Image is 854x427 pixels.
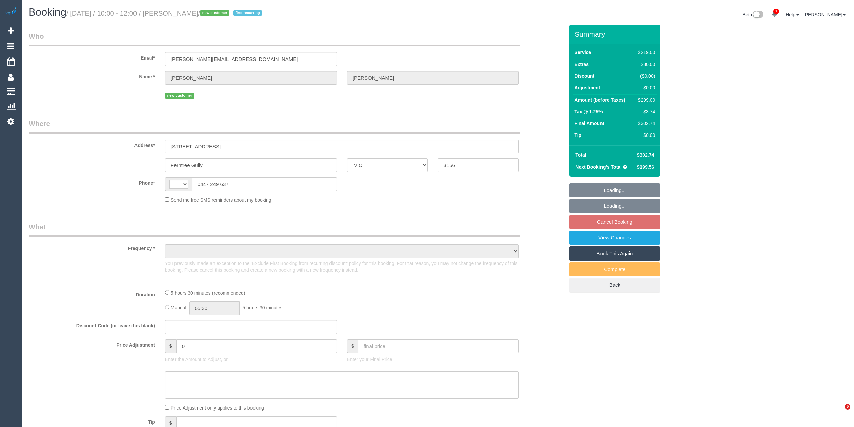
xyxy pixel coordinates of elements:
[786,12,799,17] a: Help
[24,320,160,329] label: Discount Code (or leave this blank)
[773,9,779,14] span: 1
[165,71,337,85] input: First Name*
[347,339,358,353] span: $
[24,289,160,298] label: Duration
[635,84,655,91] div: $0.00
[171,197,271,203] span: Send me free SMS reminders about my booking
[347,71,519,85] input: Last Name*
[165,52,337,66] input: Email*
[24,177,160,186] label: Phone*
[171,405,264,411] span: Price Adjustment only applies to this booking
[768,7,781,22] a: 1
[752,11,763,20] img: New interface
[171,290,245,296] span: 5 hours 30 minutes (recommended)
[635,132,655,139] div: $0.00
[24,339,160,348] label: Price Adjustment
[575,152,586,158] strong: Total
[165,339,176,353] span: $
[574,61,589,68] label: Extras
[242,305,282,310] span: 5 hours 30 minutes
[635,96,655,103] div: $299.00
[575,164,622,170] strong: Next Booking's Total
[171,305,186,310] span: Manual
[347,356,519,363] p: Enter your Final Price
[635,108,655,115] div: $3.74
[24,52,160,61] label: Email*
[804,12,846,17] a: [PERSON_NAME]
[358,339,519,353] input: final price
[233,10,262,16] span: first recurring
[574,96,625,103] label: Amount (before Taxes)
[24,71,160,80] label: Name *
[635,61,655,68] div: $80.00
[24,243,160,252] label: Frequency *
[569,246,660,261] a: Book This Again
[29,31,520,46] legend: Who
[845,404,850,410] span: 5
[635,120,655,127] div: $302.74
[165,93,194,99] span: new customer
[192,177,337,191] input: Phone*
[29,119,520,134] legend: Where
[635,49,655,56] div: $219.00
[66,10,264,17] small: / [DATE] / 10:00 - 12:00 / [PERSON_NAME]
[635,73,655,79] div: ($0.00)
[831,404,847,420] iframe: Intercom live chat
[165,158,337,172] input: Suburb*
[165,260,519,273] p: You previously made an exception to the 'Exclude First Booking from recurring discount' policy fo...
[574,108,603,115] label: Tax @ 1.25%
[637,152,654,158] span: $302.74
[569,278,660,292] a: Back
[574,49,591,56] label: Service
[24,140,160,149] label: Address*
[24,416,160,425] label: Tip
[574,84,600,91] label: Adjustment
[29,222,520,237] legend: What
[438,158,519,172] input: Post Code*
[574,132,581,139] label: Tip
[569,231,660,245] a: View Changes
[575,30,657,38] h3: Summary
[200,10,229,16] span: new customer
[198,10,264,17] span: /
[4,7,17,16] img: Automaid Logo
[165,356,337,363] p: Enter the Amount to Adjust, or
[29,6,66,18] span: Booking
[574,120,604,127] label: Final Amount
[637,164,654,170] span: $199.56
[743,12,764,17] a: Beta
[574,73,594,79] label: Discount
